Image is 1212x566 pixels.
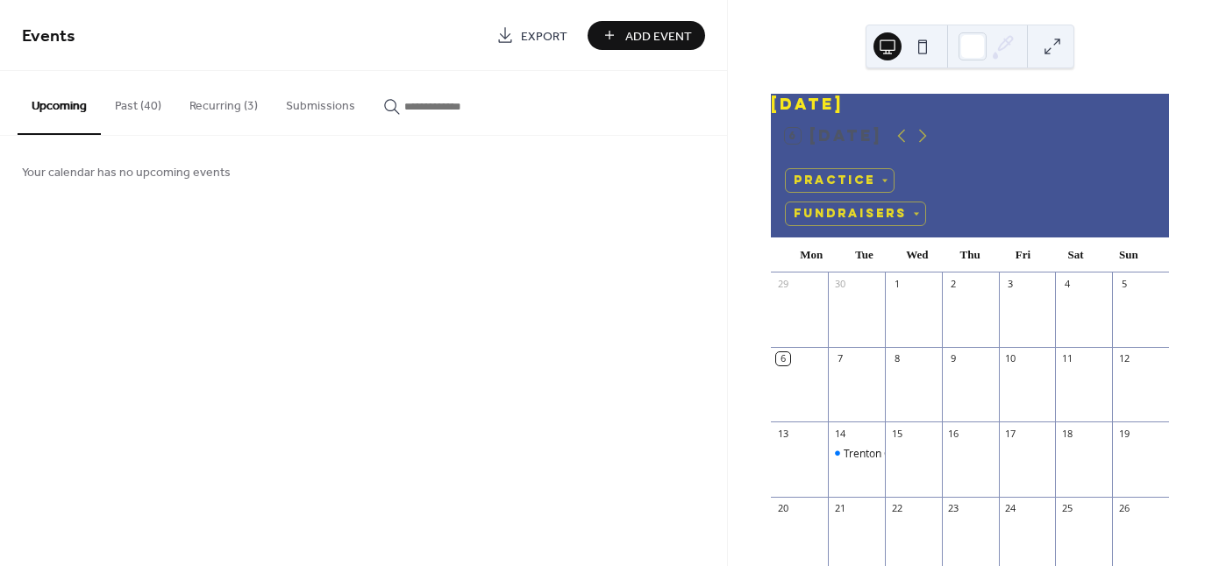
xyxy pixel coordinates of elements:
[1004,427,1017,440] div: 17
[944,237,996,272] div: Thu
[22,164,231,182] span: Your calendar has no upcoming events
[1004,278,1017,291] div: 3
[947,427,960,440] div: 16
[1060,427,1073,440] div: 18
[833,502,846,515] div: 21
[833,352,846,365] div: 7
[22,19,75,53] span: Events
[1060,502,1073,515] div: 25
[483,21,581,50] a: Export
[833,278,846,291] div: 30
[947,278,960,291] div: 2
[771,94,1169,115] div: [DATE]
[890,502,903,515] div: 22
[776,278,789,291] div: 29
[625,27,692,46] span: Add Event
[1117,502,1130,515] div: 26
[521,27,567,46] span: Export
[776,427,789,440] div: 13
[1117,352,1130,365] div: 12
[838,237,890,272] div: Tue
[890,427,903,440] div: 15
[1060,352,1073,365] div: 11
[776,352,789,365] div: 6
[101,71,175,133] button: Past (40)
[1004,502,1017,515] div: 24
[833,427,846,440] div: 14
[175,71,272,133] button: Recurring (3)
[1117,427,1130,440] div: 19
[1004,352,1017,365] div: 10
[776,502,789,515] div: 20
[890,278,903,291] div: 1
[1102,237,1155,272] div: Sun
[588,21,705,50] button: Add Event
[947,352,960,365] div: 9
[18,71,101,135] button: Upcoming
[891,237,944,272] div: Wed
[828,446,885,461] div: Trenton Crew Booster Club Meeting
[785,237,838,272] div: Mon
[1049,237,1101,272] div: Sat
[890,352,903,365] div: 8
[844,446,1018,461] div: Trenton Crew Booster Club Meeting
[947,502,960,515] div: 23
[1117,278,1130,291] div: 5
[996,237,1049,272] div: Fri
[1060,278,1073,291] div: 4
[272,71,369,133] button: Submissions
